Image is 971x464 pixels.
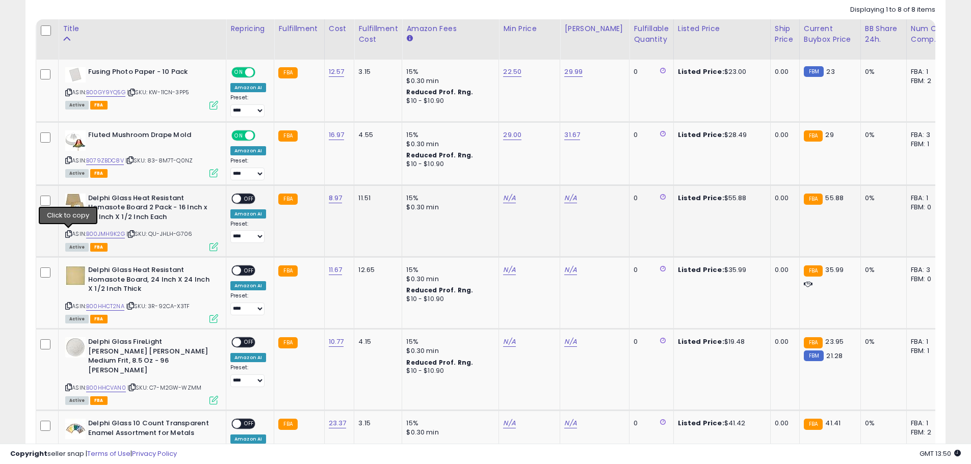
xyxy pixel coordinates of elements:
div: FBM: 0 [911,203,944,212]
span: | SKU: 83-8M7T-Q0NZ [125,156,193,165]
div: Num of Comp. [911,23,948,45]
div: 15% [406,337,491,346]
div: FBA: 3 [911,265,944,275]
div: $10 - $10.90 [406,367,491,375]
small: FBA [278,419,297,430]
b: Listed Price: [678,265,724,275]
div: Listed Price [678,23,766,34]
a: N/A [564,337,576,347]
small: FBA [804,419,823,430]
small: FBA [804,265,823,277]
b: Listed Price: [678,193,724,203]
a: N/A [564,193,576,203]
b: Delphi Glass FireLight [PERSON_NAME] [PERSON_NAME] Medium Frit, 8.5 Oz - 96 [PERSON_NAME] [88,337,212,377]
div: Amazon AI [230,209,266,219]
div: 3.15 [358,67,394,76]
div: $28.49 [678,130,763,140]
div: 15% [406,265,491,275]
small: FBA [278,337,297,348]
span: FBA [90,243,108,252]
div: ASIN: [65,194,218,250]
b: Listed Price: [678,130,724,140]
span: 35.99 [825,265,844,275]
a: B00HHCT2NA [86,302,124,311]
div: Amazon AI [230,83,266,92]
div: 0.00 [775,67,792,76]
b: Fluted Mushroom Drape Mold [88,130,212,143]
span: OFF [241,338,257,347]
span: FBA [90,169,108,178]
div: 0% [865,194,899,203]
b: Reduced Prof. Rng. [406,88,473,96]
span: 29 [825,130,833,140]
a: 29.00 [503,130,521,140]
a: N/A [564,265,576,275]
div: Preset: [230,364,266,387]
div: 0 [634,265,665,275]
div: Current Buybox Price [804,23,856,45]
small: FBA [278,265,297,277]
a: 8.97 [329,193,343,203]
span: All listings currently available for purchase on Amazon [65,169,89,178]
small: FBA [278,194,297,205]
span: | SKU: C7-M2GW-WZMM [127,384,201,392]
a: 11.67 [329,265,343,275]
div: Preset: [230,157,266,180]
a: N/A [503,337,515,347]
div: $41.42 [678,419,763,428]
span: 23.95 [825,337,844,346]
div: $0.30 min [406,275,491,284]
a: B00HHCVAN0 [86,384,126,392]
div: BB Share 24h. [865,23,902,45]
div: 4.55 [358,130,394,140]
a: 22.50 [503,67,521,77]
img: 31qt28XqtzL._SL40_.jpg [65,337,86,358]
div: FBM: 0 [911,275,944,284]
div: 3.15 [358,419,394,428]
span: 2025-10-14 13:50 GMT [920,449,961,458]
span: FBA [90,315,108,323]
small: FBA [804,194,823,205]
img: 51-eoX-Y-UL._SL40_.jpg [65,265,86,286]
small: FBA [804,337,823,348]
div: FBA: 1 [911,194,944,203]
div: 0% [865,419,899,428]
b: Delphi Glass Heat Resistant Homasote Board, 24 Inch X 24 Inch X 1/2 Inch Thick [88,265,212,296]
small: FBM [804,66,824,77]
b: Reduced Prof. Rng. [406,286,473,294]
div: 0% [865,265,899,275]
span: All listings currently available for purchase on Amazon [65,396,89,405]
div: 4.15 [358,337,394,346]
div: $55.88 [678,194,763,203]
div: 15% [406,130,491,140]
img: 21Hjc4H6MyL._SL40_.jpg [65,67,86,83]
span: FBA [90,101,108,110]
div: FBA: 3 [911,130,944,140]
span: All listings currently available for purchase on Amazon [65,315,89,323]
span: OFF [254,68,270,77]
a: N/A [503,193,515,203]
span: 55.88 [825,193,844,203]
div: $0.30 min [406,428,491,437]
div: FBM: 1 [911,346,944,356]
div: $10 - $10.90 [406,160,491,169]
a: 29.99 [564,67,583,77]
div: Amazon AI [230,281,266,290]
div: ASIN: [65,67,218,108]
div: 15% [406,67,491,76]
div: ASIN: [65,337,218,403]
div: Amazon AI [230,353,266,362]
div: 0 [634,337,665,346]
div: Amazon AI [230,146,266,155]
small: Amazon Fees. [406,34,412,43]
a: Terms of Use [87,449,130,458]
span: | SKU: QU-JHLH-G706 [126,230,192,238]
a: 31.67 [564,130,580,140]
a: N/A [503,418,515,428]
div: Title [63,23,222,34]
div: Fulfillment [278,23,320,34]
div: 0 [634,67,665,76]
div: FBM: 2 [911,428,944,437]
b: Listed Price: [678,418,724,428]
span: All listings currently available for purchase on Amazon [65,101,89,110]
